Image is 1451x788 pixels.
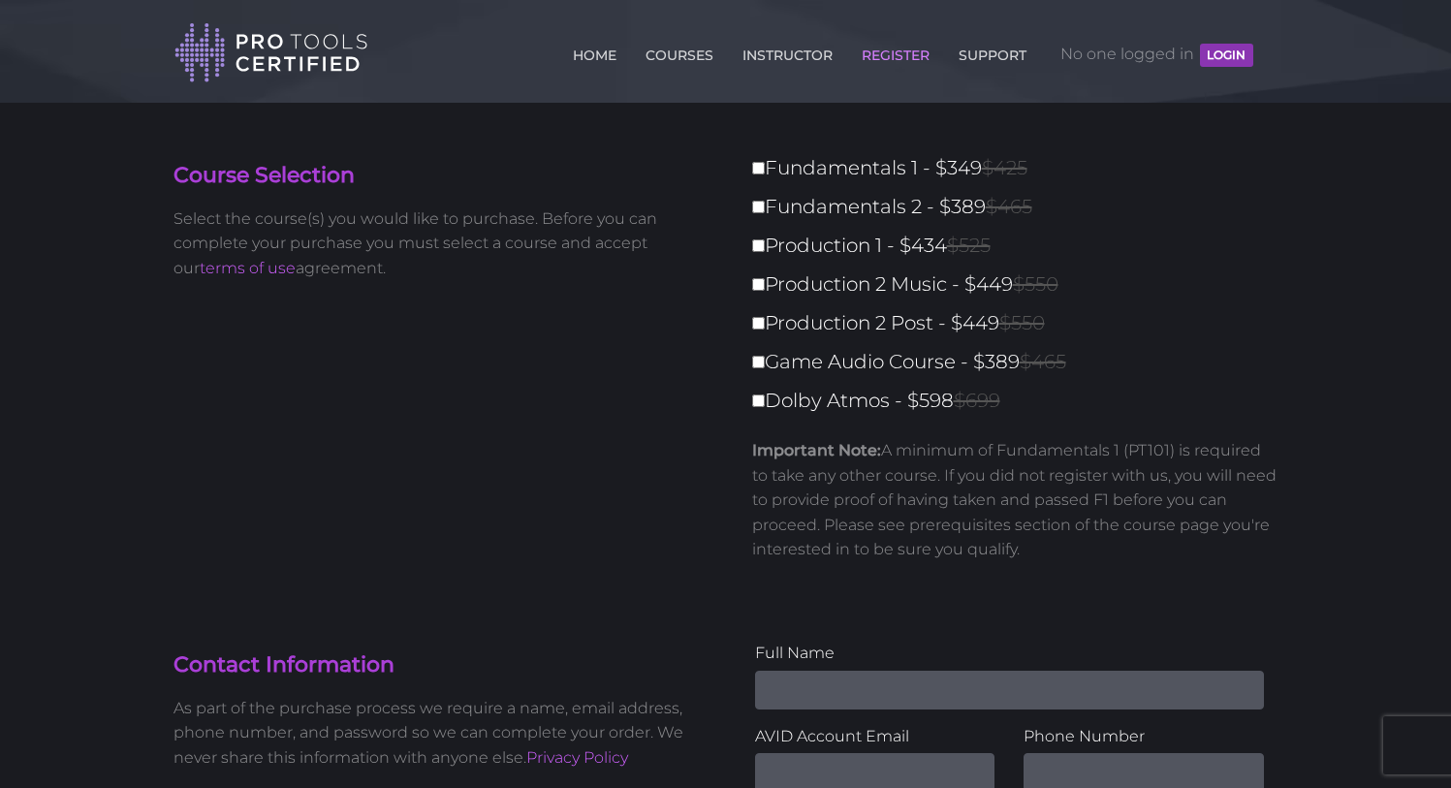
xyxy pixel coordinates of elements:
[986,195,1032,218] span: $465
[752,229,1290,263] label: Production 1 - $434
[752,306,1290,340] label: Production 2 Post - $449
[173,161,711,191] h4: Course Selection
[1024,724,1264,749] label: Phone Number
[173,206,711,281] p: Select the course(s) you would like to purchase. Before you can complete your purchase you must s...
[526,748,628,767] a: Privacy Policy
[982,156,1027,179] span: $425
[752,268,1290,301] label: Production 2 Music - $449
[752,201,765,213] input: Fundamentals 2 - $389$465
[755,724,995,749] label: AVID Account Email
[999,311,1045,334] span: $550
[752,317,765,330] input: Production 2 Post - $449$550
[954,389,1000,412] span: $699
[752,441,881,459] strong: Important Note:
[755,641,1264,666] label: Full Name
[857,36,934,67] a: REGISTER
[752,190,1290,224] label: Fundamentals 2 - $389
[1200,44,1252,67] button: LOGIN
[947,234,991,257] span: $525
[174,21,368,84] img: Pro Tools Certified Logo
[1020,350,1066,373] span: $465
[1060,25,1252,83] span: No one logged in
[752,384,1290,418] label: Dolby Atmos - $598
[752,345,1290,379] label: Game Audio Course - $389
[752,278,765,291] input: Production 2 Music - $449$550
[641,36,718,67] a: COURSES
[173,650,711,680] h4: Contact Information
[752,394,765,407] input: Dolby Atmos - $598$699
[752,239,765,252] input: Production 1 - $434$525
[200,259,296,277] a: terms of use
[738,36,837,67] a: INSTRUCTOR
[752,356,765,368] input: Game Audio Course - $389$465
[752,151,1290,185] label: Fundamentals 1 - $349
[1013,272,1058,296] span: $550
[752,162,765,174] input: Fundamentals 1 - $349$425
[173,696,711,771] p: As part of the purchase process we require a name, email address, phone number, and password so w...
[568,36,621,67] a: HOME
[954,36,1031,67] a: SUPPORT
[752,438,1278,562] p: A minimum of Fundamentals 1 (PT101) is required to take any other course. If you did not register...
